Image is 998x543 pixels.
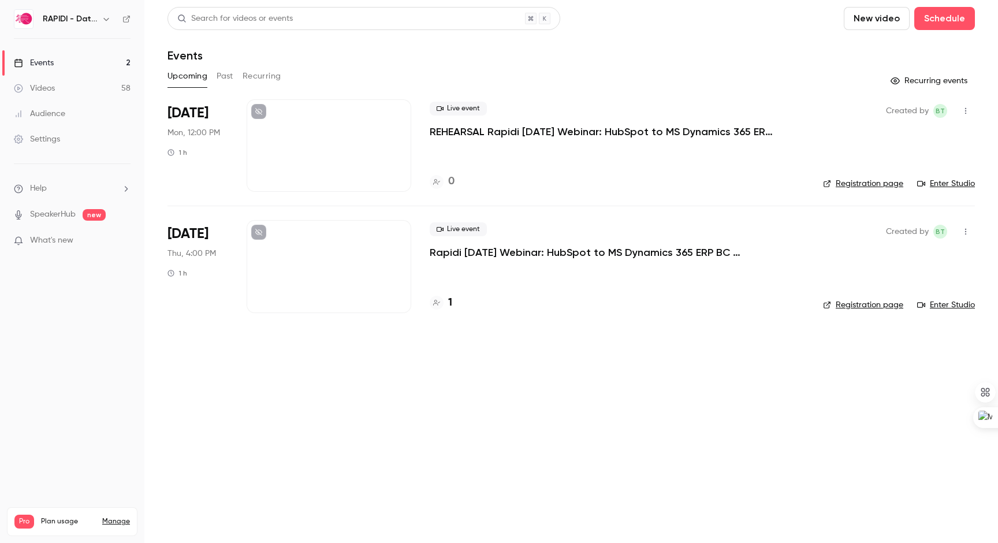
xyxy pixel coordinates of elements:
a: Manage [102,517,130,526]
span: What's new [30,235,73,247]
a: 0 [430,174,455,189]
span: Live event [430,222,487,236]
span: Beate Thomsen [933,225,947,239]
div: Videos [14,83,55,94]
span: Help [30,183,47,195]
a: Registration page [823,299,903,311]
span: BT [936,104,945,118]
div: Keywords by Traffic [128,68,195,76]
span: new [83,209,106,221]
h4: 1 [448,295,452,311]
img: tab_keywords_by_traffic_grey.svg [115,67,124,76]
span: Pro [14,515,34,529]
button: Past [217,67,233,85]
a: Registration page [823,178,903,189]
span: [DATE] [167,104,208,122]
div: Sep 15 Mon, 12:00 PM (Europe/Berlin) [167,99,228,192]
h6: RAPIDI - Data Integration Solutions [43,13,97,25]
span: Beate Thomsen [933,104,947,118]
span: Created by [886,225,929,239]
div: Domain: [DOMAIN_NAME] [30,30,127,39]
button: Upcoming [167,67,207,85]
a: Enter Studio [917,178,975,189]
button: New video [844,7,910,30]
span: Mon, 12:00 PM [167,127,220,139]
button: Recurring events [885,72,975,90]
span: Created by [886,104,929,118]
div: Audience [14,108,65,120]
a: Enter Studio [917,299,975,311]
span: Thu, 4:00 PM [167,248,216,259]
div: Settings [14,133,60,145]
img: tab_domain_overview_orange.svg [31,67,40,76]
h4: 0 [448,174,455,189]
h1: Events [167,49,203,62]
div: Sep 18 Thu, 4:00 PM (Europe/Berlin) [167,220,228,313]
div: Domain Overview [44,68,103,76]
img: RAPIDI - Data Integration Solutions [14,10,33,28]
div: Search for videos or events [177,13,293,25]
span: Plan usage [41,517,95,526]
button: Recurring [243,67,281,85]
span: Live event [430,102,487,116]
div: v 4.0.25 [32,18,57,28]
li: help-dropdown-opener [14,183,131,195]
a: Rapidi [DATE] Webinar: HubSpot to MS Dynamics 365 ERP BC Integration [430,246,776,259]
a: SpeakerHub [30,209,76,221]
a: 1 [430,295,452,311]
span: BT [936,225,945,239]
img: logo_orange.svg [18,18,28,28]
div: 1 h [167,148,187,157]
a: REHEARSAL Rapidi [DATE] Webinar: HubSpot to MS Dynamics 365 ERP BC Integration [430,125,776,139]
span: [DATE] [167,225,208,243]
button: Schedule [914,7,975,30]
div: Events [14,57,54,69]
div: 1 h [167,269,187,278]
iframe: Noticeable Trigger [117,236,131,246]
img: website_grey.svg [18,30,28,39]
